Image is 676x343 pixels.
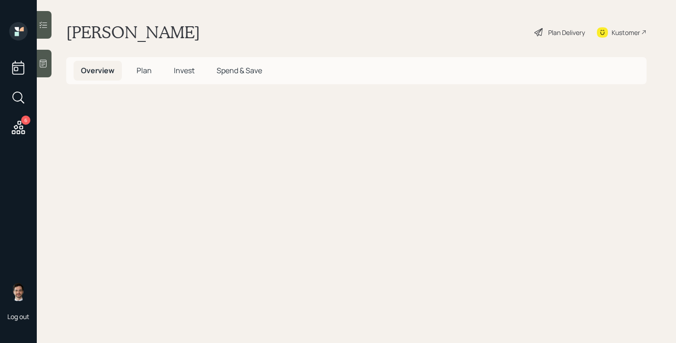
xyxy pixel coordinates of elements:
h1: [PERSON_NAME] [66,22,200,42]
div: Plan Delivery [548,28,585,37]
img: jonah-coleman-headshot.png [9,283,28,301]
span: Overview [81,65,115,76]
span: Invest [174,65,195,76]
div: Kustomer [612,28,640,37]
div: 6 [21,116,30,125]
span: Spend & Save [217,65,262,76]
div: Log out [7,312,29,321]
span: Plan [137,65,152,76]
